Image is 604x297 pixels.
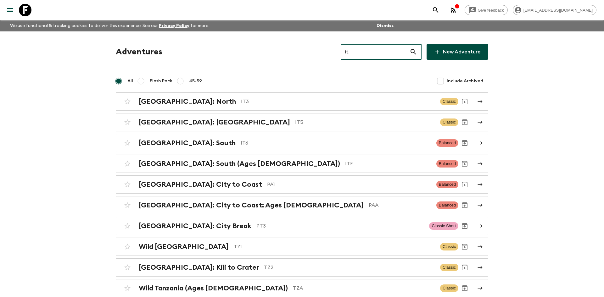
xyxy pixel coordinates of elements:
[440,243,458,250] span: Classic
[458,220,471,232] button: Archive
[8,20,212,31] p: We use functional & tracking cookies to deliver this experience. See our for more.
[241,98,435,105] p: IT3
[139,284,288,292] h2: Wild Tanzania (Ages [DEMOGRAPHIC_DATA])
[116,196,488,214] a: [GEOGRAPHIC_DATA]: City to Coast: Ages [DEMOGRAPHIC_DATA]PAABalancedArchive
[159,24,189,28] a: Privacy Policy
[440,284,458,292] span: Classic
[116,258,488,277] a: [GEOGRAPHIC_DATA]: Kili to CraterTZ2ClassicArchive
[440,264,458,271] span: Classic
[189,78,202,84] span: 45-59
[150,78,172,84] span: Flash Pack
[429,222,458,230] span: Classic Short
[436,201,458,209] span: Balanced
[116,113,488,131] a: [GEOGRAPHIC_DATA]: [GEOGRAPHIC_DATA]IT5ClassicArchive
[440,118,458,126] span: Classic
[513,5,596,15] div: [EMAIL_ADDRESS][DOMAIN_NAME]
[458,261,471,274] button: Archive
[436,181,458,188] span: Balanced
[458,157,471,170] button: Archive
[139,118,290,126] h2: [GEOGRAPHIC_DATA]: [GEOGRAPHIC_DATA]
[375,21,395,30] button: Dismiss
[458,137,471,149] button: Archive
[369,201,431,209] p: PAA
[139,263,259,272] h2: [GEOGRAPHIC_DATA]: Kili to Crater
[295,118,435,126] p: IT5
[458,199,471,212] button: Archive
[341,43,410,61] input: e.g. AR1, Argentina
[116,175,488,194] a: [GEOGRAPHIC_DATA]: City to CoastPA1BalancedArchive
[116,92,488,111] a: [GEOGRAPHIC_DATA]: NorthIT3ClassicArchive
[429,4,442,16] button: search adventures
[264,264,435,271] p: TZ2
[116,134,488,152] a: [GEOGRAPHIC_DATA]: SouthIT6BalancedArchive
[139,160,340,168] h2: [GEOGRAPHIC_DATA]: South (Ages [DEMOGRAPHIC_DATA])
[127,78,133,84] span: All
[474,8,507,13] span: Give feedback
[345,160,431,168] p: ITF
[293,284,435,292] p: TZA
[447,78,483,84] span: Include Archived
[139,139,236,147] h2: [GEOGRAPHIC_DATA]: South
[234,243,435,250] p: TZ1
[116,155,488,173] a: [GEOGRAPHIC_DATA]: South (Ages [DEMOGRAPHIC_DATA])ITFBalancedArchive
[427,44,488,60] a: New Adventure
[256,222,424,230] p: PT3
[458,116,471,129] button: Archive
[458,240,471,253] button: Archive
[116,217,488,235] a: [GEOGRAPHIC_DATA]: City BreakPT3Classic ShortArchive
[436,160,458,168] span: Balanced
[116,238,488,256] a: Wild [GEOGRAPHIC_DATA]TZ1ClassicArchive
[465,5,508,15] a: Give feedback
[4,4,16,16] button: menu
[116,46,162,58] h1: Adventures
[241,139,431,147] p: IT6
[520,8,596,13] span: [EMAIL_ADDRESS][DOMAIN_NAME]
[440,98,458,105] span: Classic
[139,243,229,251] h2: Wild [GEOGRAPHIC_DATA]
[139,222,251,230] h2: [GEOGRAPHIC_DATA]: City Break
[436,139,458,147] span: Balanced
[458,95,471,108] button: Archive
[139,97,236,106] h2: [GEOGRAPHIC_DATA]: North
[458,178,471,191] button: Archive
[458,282,471,294] button: Archive
[139,201,364,209] h2: [GEOGRAPHIC_DATA]: City to Coast: Ages [DEMOGRAPHIC_DATA]
[267,181,431,188] p: PA1
[139,180,262,189] h2: [GEOGRAPHIC_DATA]: City to Coast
